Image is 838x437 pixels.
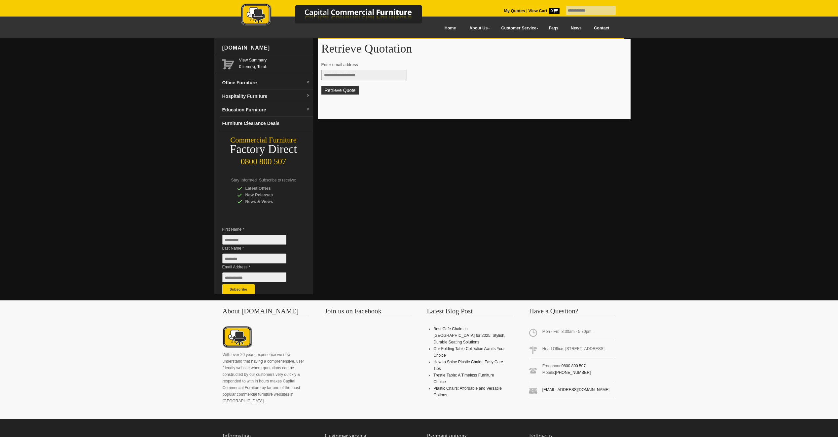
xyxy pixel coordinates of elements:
span: Last Name * [222,245,296,252]
a: View Summary [239,57,310,63]
input: Email Address * [222,272,286,282]
a: 0800 800 507 [562,364,586,368]
h3: Have a Question? [529,308,616,317]
a: Trestle Table: A Timeless Furniture Choice [433,373,494,384]
div: News & Views [237,198,300,205]
div: Commercial Furniture [214,136,313,145]
input: First Name * [222,235,286,245]
div: 0800 800 507 [214,154,313,166]
div: New Releases [237,192,300,198]
span: First Name * [222,226,296,233]
input: Last Name * [222,254,286,263]
a: Hospitality Furnituredropdown [220,90,313,103]
a: Faqs [543,21,565,36]
a: [EMAIL_ADDRESS][DOMAIN_NAME] [542,387,609,392]
a: About Us [462,21,494,36]
a: Best Cafe Chairs in [GEOGRAPHIC_DATA] for 2025: Stylish, Durable Seating Solutions [433,327,505,344]
a: Capital Commercial Furniture Logo [223,3,454,29]
h3: Join us on Facebook [325,308,411,317]
a: My Quotes [504,9,525,13]
a: News [565,21,588,36]
span: Subscribe to receive: [259,178,296,182]
span: 0 item(s), Total: [239,57,310,69]
h3: About [DOMAIN_NAME] [223,308,309,317]
img: Capital Commercial Furniture Logo [223,3,454,27]
a: Furniture Clearance Deals [220,117,313,130]
span: Mon - Fri: 8:30am - 5:30pm. [529,326,616,340]
div: [DOMAIN_NAME] [220,38,313,58]
button: Subscribe [222,284,255,294]
h3: Latest Blog Post [427,308,513,317]
span: Stay Informed [231,178,257,182]
img: dropdown [306,94,310,98]
h1: Retrieve Quotation [321,42,627,55]
span: Email Address * [222,264,296,270]
span: Freephone Mobile: [529,360,616,381]
iframe: fb:page Facebook Social Plugin [325,326,411,398]
span: Head Office: [STREET_ADDRESS]. [529,343,616,357]
a: Plastic Chairs: Affordable and Versatile Options [433,386,502,397]
img: dropdown [306,80,310,84]
img: dropdown [306,107,310,111]
strong: View Cart [528,9,560,13]
a: [PHONE_NUMBER] [555,370,591,375]
img: About CCFNZ Logo [223,326,252,349]
a: Office Furnituredropdown [220,76,313,90]
p: Enter email address [321,61,621,68]
a: Education Furnituredropdown [220,103,313,117]
button: Retrieve Quote [321,86,359,95]
span: 0 [549,8,560,14]
div: Factory Direct [214,145,313,154]
a: How to Shine Plastic Chairs: Easy Care Tips [433,360,503,371]
div: Latest Offers [237,185,300,192]
a: Our Folding Table Collection Awaits Your Choice [433,346,505,358]
a: Customer Service [494,21,542,36]
p: With over 20 years experience we now understand that having a comprehensive, user friendly websit... [223,351,309,404]
a: View Cart0 [527,9,559,13]
a: Contact [588,21,615,36]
